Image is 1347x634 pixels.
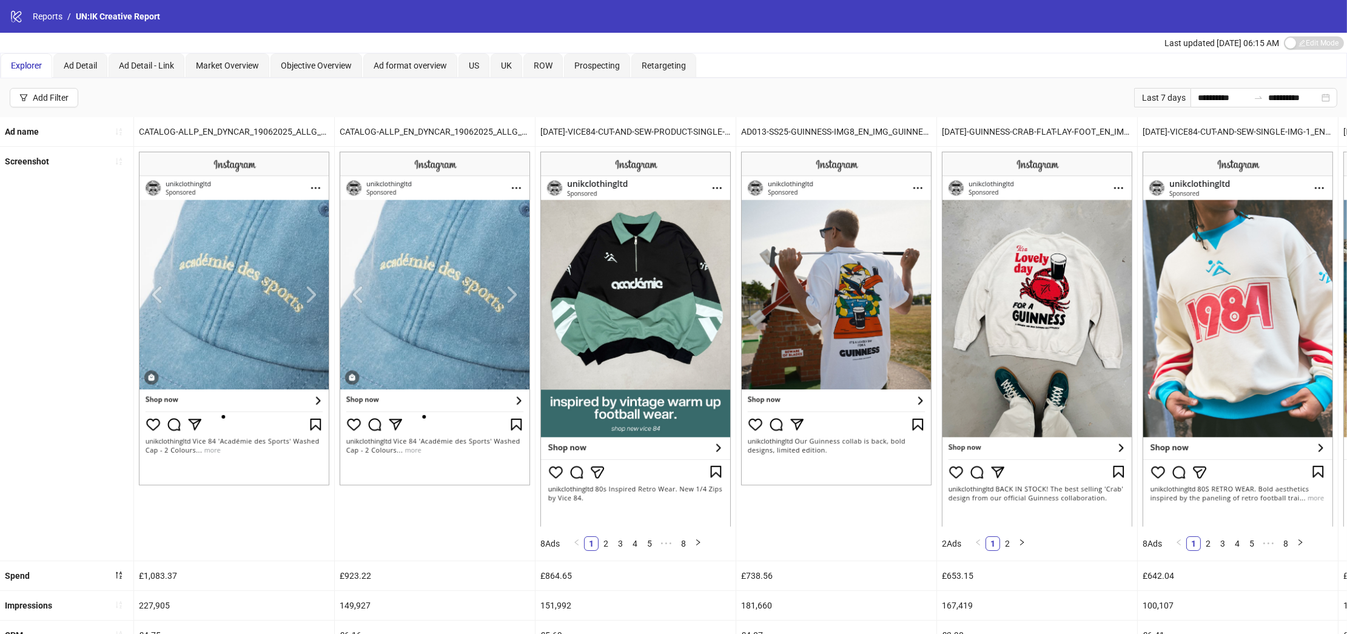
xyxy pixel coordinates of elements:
[569,536,584,551] button: left
[115,127,123,136] span: sort-ascending
[134,561,334,590] div: £1,083.37
[986,536,1000,551] li: 1
[5,571,30,581] b: Spend
[937,561,1137,590] div: £653.15
[1138,561,1338,590] div: £642.04
[1216,537,1229,550] a: 3
[736,561,936,590] div: £738.56
[599,537,613,550] a: 2
[1259,536,1278,551] li: Next 5 Pages
[643,537,656,550] a: 5
[19,93,28,102] span: filter
[1245,537,1258,550] a: 5
[536,117,736,146] div: [DATE]-VICE84-CUT-AND-SEW-PRODUCT-SINGLE-IMG-1_EN_IMG_CP_24092025_ALLG_CC_SC4_None_
[1259,536,1278,551] span: •••
[741,152,932,485] img: Screenshot 120230076102700356
[1254,93,1263,103] span: swap-right
[1279,537,1292,550] a: 8
[677,537,690,550] a: 8
[76,12,160,21] span: UN:IK Creative Report
[971,536,986,551] li: Previous Page
[1230,536,1245,551] li: 4
[942,152,1132,526] img: Screenshot 120230995831440356
[1254,93,1263,103] span: to
[335,117,535,146] div: CATALOG-ALLP_EN_DYNCAR_19062025_ALLG_CC_SC3_None_RET
[1186,536,1201,551] li: 1
[281,61,352,70] span: Objective Overview
[1201,536,1215,551] li: 2
[139,152,329,485] img: Screenshot 120226629577430356
[1164,38,1279,48] span: Last updated [DATE] 06:15 AM
[628,536,642,551] li: 4
[540,539,560,548] span: 8 Ads
[1015,536,1029,551] button: right
[115,571,123,579] span: sort-descending
[691,536,705,551] button: right
[10,88,78,107] button: Add Filter
[691,536,705,551] li: Next Page
[975,539,982,546] span: left
[971,536,986,551] button: left
[540,152,731,526] img: Screenshot 120233159442400356
[536,561,736,590] div: £864.65
[5,601,52,610] b: Impressions
[134,117,334,146] div: CATALOG-ALLP_EN_DYNCAR_19062025_ALLG_CC_SC3_None_PRO_
[1245,536,1259,551] li: 5
[33,93,69,103] div: Add Filter
[736,117,936,146] div: AD013-SS25-GUINNESS-IMG8_EN_IMG_GUINNESS_CP_03062025_M_CC_SC24_None__ – Copy
[642,61,686,70] span: Retargeting
[1000,536,1015,551] li: 2
[676,536,691,551] li: 8
[937,591,1137,620] div: 167,419
[1187,537,1200,550] a: 1
[574,61,620,70] span: Prospecting
[657,536,676,551] li: Next 5 Pages
[1015,536,1029,551] li: Next Page
[64,61,97,70] span: Ad Detail
[1175,539,1183,546] span: left
[1297,539,1304,546] span: right
[1138,117,1338,146] div: [DATE]-VICE84-CUT-AND-SEW-SINGLE-IMG-1_EN_IMG_CP_24092025_ALLG_CC_SC24_None_
[1201,537,1215,550] a: 2
[374,61,447,70] span: Ad format overview
[5,127,39,137] b: Ad name
[573,539,580,546] span: left
[986,537,999,550] a: 1
[1018,539,1026,546] span: right
[501,61,512,70] span: UK
[584,536,599,551] li: 1
[1001,537,1014,550] a: 2
[115,601,123,609] span: sort-ascending
[1293,536,1308,551] li: Next Page
[628,537,642,550] a: 4
[694,539,702,546] span: right
[657,536,676,551] span: •••
[134,591,334,620] div: 227,905
[534,61,553,70] span: ROW
[642,536,657,551] li: 5
[1293,536,1308,551] button: right
[1138,591,1338,620] div: 100,107
[1215,536,1230,551] li: 3
[1172,536,1186,551] li: Previous Page
[340,152,530,485] img: Screenshot 120226630936760356
[469,61,479,70] span: US
[1143,539,1162,548] span: 8 Ads
[30,10,65,23] a: Reports
[67,10,71,23] li: /
[1134,88,1191,107] div: Last 7 days
[335,591,535,620] div: 149,927
[613,536,628,551] li: 3
[335,561,535,590] div: £923.22
[196,61,259,70] span: Market Overview
[5,157,49,166] b: Screenshot
[599,536,613,551] li: 2
[942,539,961,548] span: 2 Ads
[614,537,627,550] a: 3
[1231,537,1244,550] a: 4
[119,61,174,70] span: Ad Detail - Link
[1172,536,1186,551] button: left
[115,157,123,166] span: sort-ascending
[736,591,936,620] div: 181,660
[1143,152,1333,526] img: Screenshot 120233159747100356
